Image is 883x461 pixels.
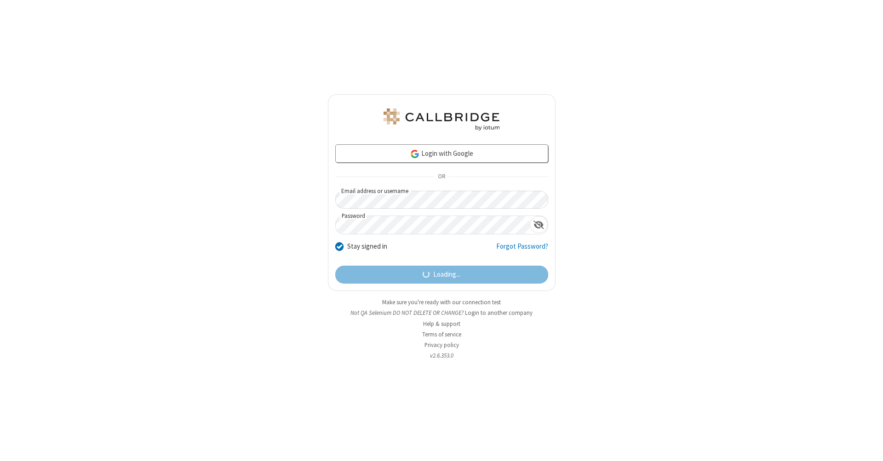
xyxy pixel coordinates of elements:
span: OR [434,171,449,183]
img: QA Selenium DO NOT DELETE OR CHANGE [382,108,501,131]
input: Email address or username [335,191,548,209]
input: Password [336,216,530,234]
label: Stay signed in [347,241,387,252]
a: Forgot Password? [496,241,548,259]
li: v2.6.353.0 [328,351,556,360]
a: Privacy policy [424,341,459,349]
a: Make sure you're ready with our connection test [382,298,501,306]
img: google-icon.png [410,149,420,159]
li: Not QA Selenium DO NOT DELETE OR CHANGE? [328,308,556,317]
button: Login to another company [465,308,533,317]
a: Terms of service [422,330,461,338]
a: Login with Google [335,144,548,163]
a: Help & support [423,320,460,328]
span: Loading... [433,269,460,280]
button: Loading... [335,266,548,284]
div: Show password [530,216,548,233]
